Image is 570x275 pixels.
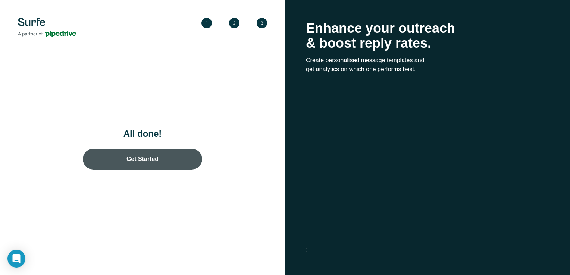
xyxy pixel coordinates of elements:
p: & boost reply rates. [306,36,549,51]
a: Get Started [83,149,202,170]
img: Step 3 [201,18,267,28]
div: Open Intercom Messenger [7,250,25,268]
p: get analytics on which one performs best. [306,65,549,74]
h1: All done! [68,128,217,140]
img: Surfe's logo [18,18,76,37]
p: Create personalised message templates and [306,56,549,65]
p: Enhance your outreach [306,21,549,36]
iframe: YouTube video player [308,87,547,232]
